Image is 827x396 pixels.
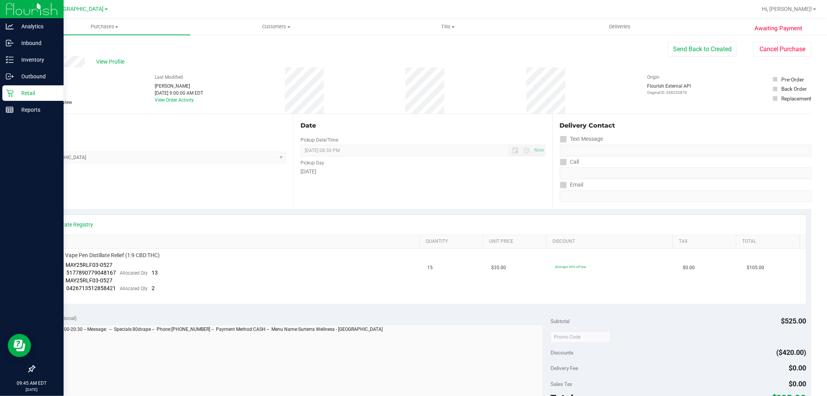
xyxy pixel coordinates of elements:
[551,365,578,371] span: Delivery Fee
[155,74,183,81] label: Last Modified
[742,239,797,245] a: Total
[152,270,158,276] span: 13
[551,346,573,360] span: Discounts
[120,286,148,291] span: Allocated Qty
[747,264,764,271] span: $105.00
[753,42,811,57] button: Cancel Purchase
[51,6,104,12] span: [GEOGRAPHIC_DATA]
[155,90,203,97] div: [DATE] 9:00:00 AM EDT
[428,264,433,271] span: 15
[560,133,603,145] label: Text Message
[777,348,806,356] span: ($420.00)
[300,137,338,144] label: Pickup Date/Time
[491,264,506,271] span: $35.00
[155,83,203,90] div: [PERSON_NAME]
[34,121,286,130] div: Location
[551,381,572,387] span: Sales Tax
[3,387,60,393] p: [DATE]
[14,55,60,64] p: Inventory
[67,285,116,291] span: 0426713512858421
[647,90,691,95] p: Original ID: 328252870
[300,168,545,176] div: [DATE]
[683,264,695,271] span: $0.00
[552,239,670,245] a: Discount
[781,85,807,93] div: Back Order
[19,23,190,30] span: Purchases
[754,24,802,33] span: Awaiting Payment
[45,252,160,259] span: SW 0.3g Vape Pen Distillate Relief (1:9 CBD:THC)
[789,380,806,388] span: $0.00
[300,159,324,166] label: Pickup Day
[781,317,806,325] span: $525.00
[66,262,113,268] span: MAY25RLF03-0527
[789,364,806,372] span: $0.00
[560,179,584,190] label: Email
[3,380,60,387] p: 09:45 AM EDT
[679,239,733,245] a: Tax
[560,121,811,130] div: Delivery Contact
[14,72,60,81] p: Outbound
[363,23,533,30] span: Tills
[668,42,737,57] button: Send Back to Created
[362,19,534,35] a: Tills
[97,58,128,66] span: View Profile
[6,73,14,80] inline-svg: Outbound
[191,23,362,30] span: Customers
[8,334,31,357] iframe: Resource center
[599,23,641,30] span: Deliveries
[19,19,190,35] a: Purchases
[155,97,194,103] a: View Order Activity
[120,270,148,276] span: Allocated Qty
[555,265,586,269] span: 80dvape: 80% off line
[6,22,14,30] inline-svg: Analytics
[647,74,660,81] label: Origin
[14,88,60,98] p: Retail
[300,121,545,130] div: Date
[67,270,116,276] span: 5177890779048167
[560,168,811,179] input: Format: (999) 999-9999
[6,106,14,114] inline-svg: Reports
[551,331,611,343] input: Promo Code
[426,239,480,245] a: Quantity
[489,239,544,245] a: Unit Price
[66,277,113,284] span: MAY25RLF03-0527
[560,145,811,156] input: Format: (999) 999-9999
[14,105,60,114] p: Reports
[762,6,812,12] span: Hi, [PERSON_NAME]!
[6,56,14,64] inline-svg: Inventory
[47,221,93,228] a: View State Registry
[781,95,811,102] div: Replacement
[46,239,417,245] a: SKU
[190,19,362,35] a: Customers
[647,83,691,95] div: Flourish External API
[781,76,804,83] div: Pre-Order
[6,39,14,47] inline-svg: Inbound
[551,318,570,324] span: Subtotal
[152,285,155,291] span: 2
[14,22,60,31] p: Analytics
[560,156,579,168] label: Call
[14,38,60,48] p: Inbound
[6,89,14,97] inline-svg: Retail
[534,19,706,35] a: Deliveries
